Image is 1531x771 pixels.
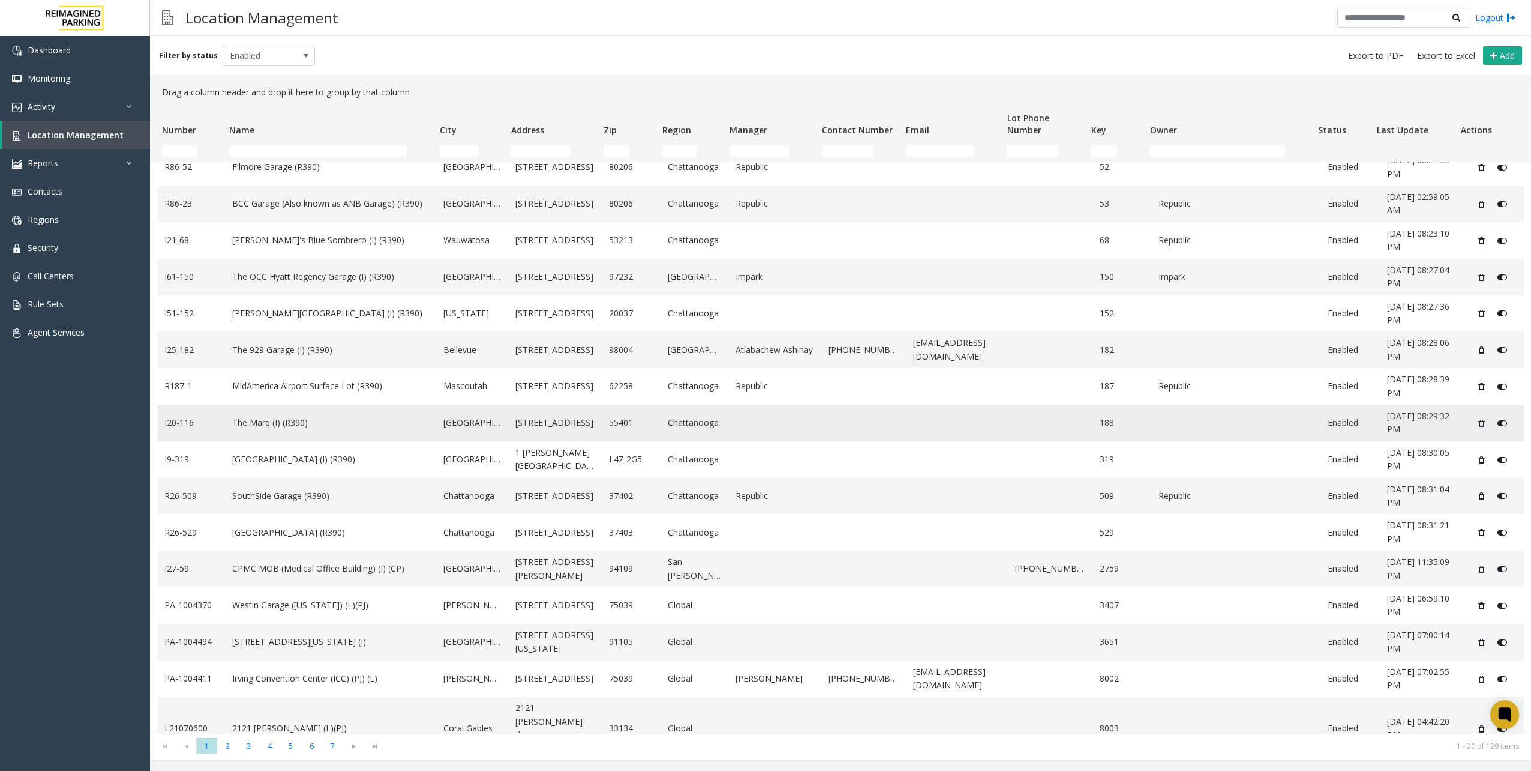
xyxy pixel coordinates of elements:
[506,141,598,162] td: Address Filter
[1387,336,1457,363] a: [DATE] 08:28:06 PM
[1387,555,1457,582] a: [DATE] 11:35:09 PM
[217,738,238,754] span: Page 2
[443,197,501,210] a: [GEOGRAPHIC_DATA]
[1158,379,1313,393] a: Republic
[322,738,343,754] span: Page 7
[1472,669,1491,688] button: Delete
[12,272,22,282] img: 'icon'
[1091,145,1117,157] input: Key Filter
[1328,160,1373,174] a: Enabled
[1491,231,1513,250] button: Disable
[1100,416,1145,429] a: 188
[223,46,296,65] span: Enabled
[668,160,721,174] a: Chattanooga
[1372,141,1456,162] td: Last Update Filter
[822,145,873,157] input: Contact Number Filter
[609,635,654,649] a: 91105
[901,141,1002,162] td: Email Filter
[346,742,362,751] span: Go to the next page
[164,635,218,649] a: PA-1004494
[1472,340,1491,360] button: Delete
[164,722,218,735] a: L21070600
[164,307,218,320] a: I51-152
[164,416,218,429] a: I20-116
[515,555,594,582] a: [STREET_ADDRESS][PERSON_NAME]
[515,307,594,320] a: [STREET_ADDRESS]
[609,526,654,539] a: 37403
[259,738,280,754] span: Page 4
[1100,307,1145,320] a: 152
[12,46,22,56] img: 'icon'
[658,141,725,162] td: Region Filter
[515,446,594,473] a: 1 [PERSON_NAME][GEOGRAPHIC_DATA]
[1158,234,1313,247] a: Republic
[736,489,814,503] a: Republic
[232,722,430,735] a: 2121 [PERSON_NAME] (L)(PJ)
[1100,526,1145,539] a: 529
[668,197,721,210] a: Chattanooga
[1483,46,1522,65] button: Add
[238,738,259,754] span: Page 3
[12,131,22,141] img: 'icon'
[1491,669,1513,688] button: Disable
[1387,228,1449,252] span: [DATE] 08:23:10 PM
[604,145,630,157] input: Zip Filter
[1313,104,1372,141] th: Status
[232,453,430,466] a: [GEOGRAPHIC_DATA] (I) (R390)
[232,599,430,612] a: Westin Garage ([US_STATE]) (L)(PJ)
[1475,11,1516,24] a: Logout
[232,343,430,357] a: The 929 Garage (I) (R390)
[1158,197,1313,210] a: Republic
[1387,483,1449,508] span: [DATE] 08:31:04 PM
[1387,190,1457,217] a: [DATE] 02:59:05 AM
[515,160,594,174] a: [STREET_ADDRESS]
[162,145,197,157] input: Number Filter
[1328,489,1373,503] a: Enabled
[164,343,218,357] a: I25-182
[822,124,893,136] span: Contact Number
[609,307,654,320] a: 20037
[1100,722,1145,735] a: 8003
[736,343,814,357] a: Atlabachew Ashinay
[1100,489,1145,503] a: 509
[443,599,501,612] a: [PERSON_NAME]
[1387,556,1449,581] span: [DATE] 11:35:09 PM
[164,160,218,174] a: R86-52
[1328,562,1373,575] a: Enabled
[443,672,501,685] a: [PERSON_NAME]
[443,489,501,503] a: Chattanooga
[730,145,789,157] input: Manager Filter
[443,562,501,575] a: [GEOGRAPHIC_DATA]
[28,298,64,310] span: Rule Sets
[1387,373,1457,400] a: [DATE] 08:28:39 PM
[1387,227,1457,254] a: [DATE] 08:23:10 PM
[736,160,814,174] a: Republic
[609,270,654,283] a: 97232
[906,145,974,157] input: Email Filter
[1387,519,1449,544] span: [DATE] 08:31:21 PM
[668,234,721,247] a: Chattanooga
[1387,666,1449,691] span: [DATE] 07:02:55 PM
[1387,715,1457,742] a: [DATE] 04:42:20 PM
[1328,416,1373,429] a: Enabled
[1491,560,1513,579] button: Disable
[1456,141,1515,162] td: Actions Filter
[232,197,430,210] a: BCC Garage (Also known as ANB Garage) (R390)
[668,599,721,612] a: Global
[599,141,658,162] td: Zip Filter
[1328,379,1373,393] a: Enabled
[609,562,654,575] a: 94109
[1491,377,1513,396] button: Disable
[12,103,22,112] img: 'icon'
[1491,450,1513,469] button: Disable
[229,145,407,157] input: Name Filter
[162,124,196,136] span: Number
[668,672,721,685] a: Global
[1145,141,1313,162] td: Owner Filter
[1387,446,1457,473] a: [DATE] 08:30:05 PM
[28,73,70,84] span: Monitoring
[1387,629,1457,656] a: [DATE] 07:00:14 PM
[1387,300,1457,327] a: [DATE] 08:27:36 PM
[1328,197,1373,210] a: Enabled
[736,197,814,210] a: Republic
